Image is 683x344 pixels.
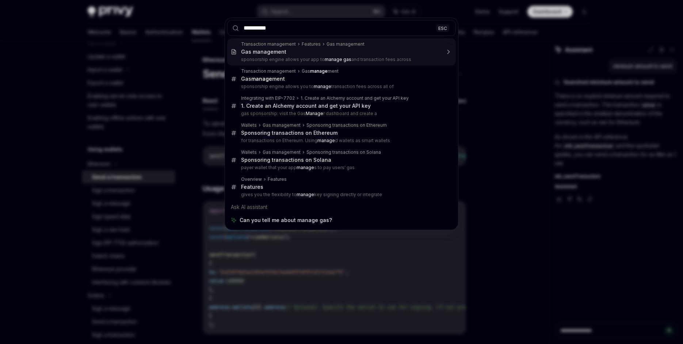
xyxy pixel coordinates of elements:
div: 1. Create an Alchemy account and get your API key [301,95,409,101]
div: Gas ment [241,76,285,82]
div: Gas management [327,41,365,47]
div: Integrating with EIP-7702 [241,95,295,101]
p: for transactions on Ethereum. Using d wallets as smart wallets [241,138,440,144]
div: Wallets [241,149,257,155]
div: Transaction management [241,41,296,47]
div: Sponsoring transactions on Ethereum [306,122,387,128]
b: manage [297,192,314,197]
p: sponsorship engine allows your app to and transaction fees across [241,57,440,62]
div: Sponsoring transactions on Solana [306,149,381,155]
p: gas sponsorship: visit the Gas r dashboard and create a [241,111,440,116]
div: Ask AI assistant [227,200,456,214]
b: manage [310,68,328,74]
div: Features [268,176,287,182]
span: Can you tell me about manage gas? [240,217,332,224]
div: Sponsoring transactions on Ethereum [241,130,337,136]
b: Manage [306,111,323,116]
div: Gas management [241,49,286,55]
div: 1. Create an Alchemy account and get your API key [241,103,371,109]
p: payer wallet that your app s to pay users' gas [241,165,440,171]
div: Overview [241,176,262,182]
div: Features [302,41,321,47]
b: manage gas [325,57,351,62]
div: Features [241,184,263,190]
div: Gas ment [302,68,339,74]
div: Transaction management [241,68,296,74]
b: manage [251,76,272,82]
b: manage [297,165,314,170]
b: manage [317,138,335,143]
div: Gas management [263,122,301,128]
div: Sponsoring transactions on Solana [241,157,331,163]
div: ESC [436,24,449,32]
b: manage [314,84,331,89]
div: Gas management [263,149,301,155]
p: gives you the flexibility to key signing directly or integrate [241,192,440,198]
p: sponsorship engine allows you to transaction fees across all of [241,84,440,89]
div: Wallets [241,122,257,128]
